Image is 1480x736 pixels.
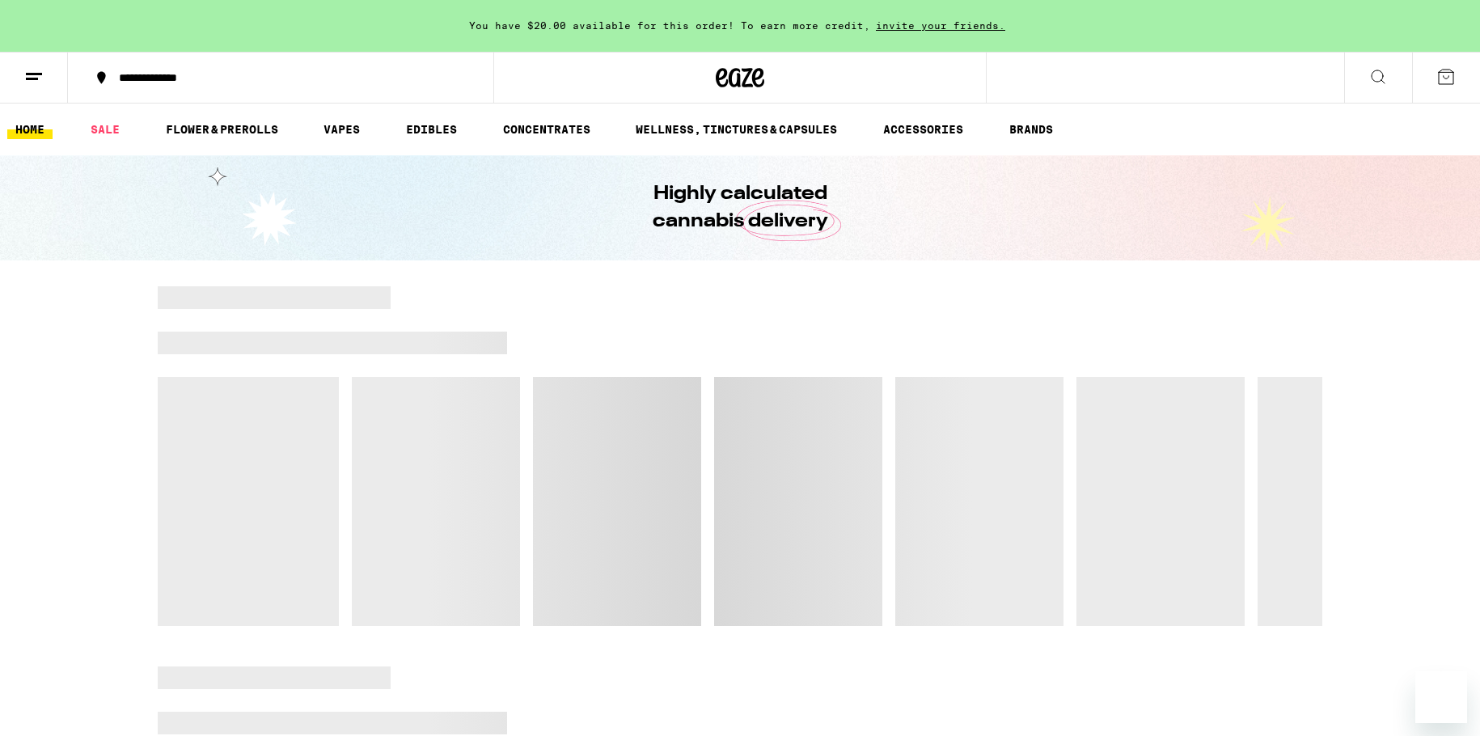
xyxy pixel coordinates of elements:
span: You have $20.00 available for this order! To earn more credit, [469,20,870,31]
a: EDIBLES [398,120,465,139]
a: WELLNESS, TINCTURES & CAPSULES [628,120,845,139]
a: SALE [82,120,128,139]
a: ACCESSORIES [875,120,971,139]
a: VAPES [315,120,368,139]
iframe: Button to launch messaging window [1415,671,1467,723]
a: HOME [7,120,53,139]
a: CONCENTRATES [495,120,598,139]
a: FLOWER & PREROLLS [158,120,286,139]
span: invite your friends. [870,20,1011,31]
h1: Highly calculated cannabis delivery [607,180,873,235]
a: BRANDS [1001,120,1061,139]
